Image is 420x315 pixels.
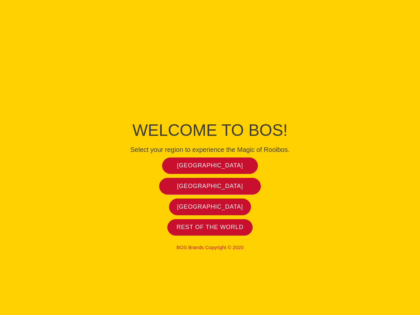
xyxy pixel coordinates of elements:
[62,244,358,250] p: BOS Brands Copyright © 2020
[62,119,358,142] h1: Welcome to BOS!
[62,146,358,154] h4: Select your region to experience the Magic of Rooibos.
[167,219,253,236] a: Rest of the world
[177,162,243,169] span: [GEOGRAPHIC_DATA]
[177,223,243,231] span: Rest of the world
[169,199,251,215] a: [GEOGRAPHIC_DATA]
[177,203,243,211] span: [GEOGRAPHIC_DATA]
[162,157,258,174] a: [GEOGRAPHIC_DATA]
[185,62,235,112] img: Bos Brands
[159,178,261,195] a: [GEOGRAPHIC_DATA]
[177,182,243,190] span: [GEOGRAPHIC_DATA]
